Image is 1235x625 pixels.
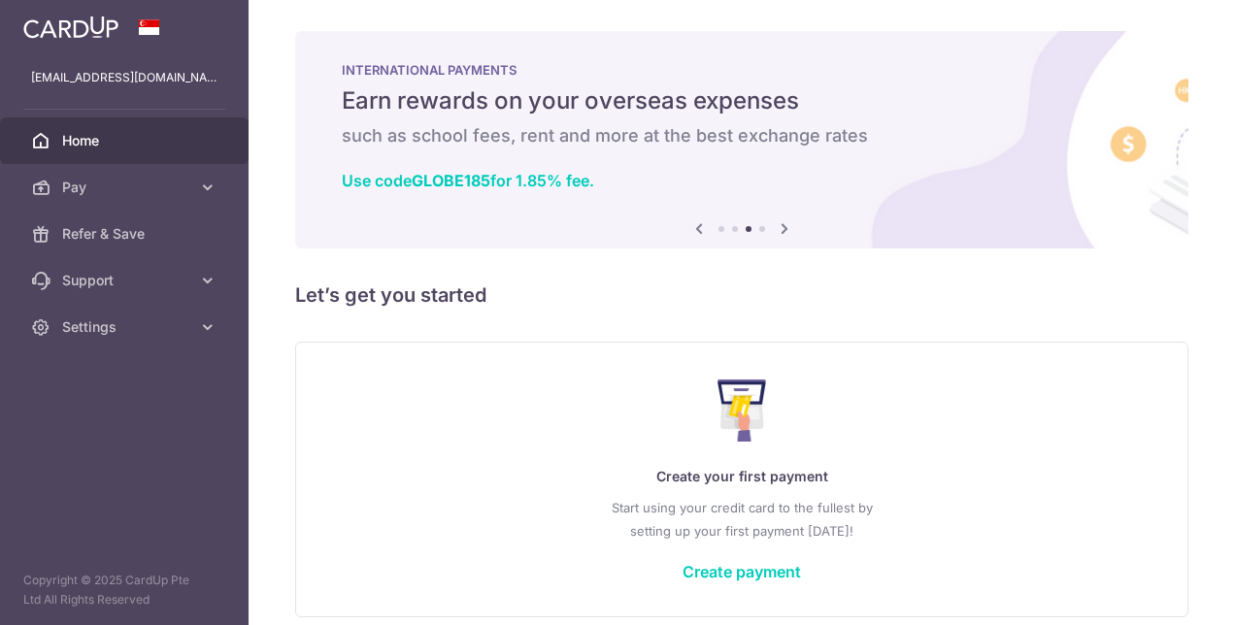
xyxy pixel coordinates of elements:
[342,171,594,190] a: Use codeGLOBE185for 1.85% fee.
[62,317,190,337] span: Settings
[62,224,190,244] span: Refer & Save
[335,496,1149,543] p: Start using your credit card to the fullest by setting up your first payment [DATE]!
[1111,567,1216,615] iframe: Opens a widget where you can find more information
[342,62,1142,78] p: INTERNATIONAL PAYMENTS
[335,465,1149,488] p: Create your first payment
[23,16,118,39] img: CardUp
[62,178,190,197] span: Pay
[718,379,767,442] img: Make Payment
[412,171,490,190] b: GLOBE185
[31,68,217,87] p: [EMAIL_ADDRESS][DOMAIN_NAME]
[342,124,1142,148] h6: such as school fees, rent and more at the best exchange rates
[62,271,190,290] span: Support
[295,31,1188,248] img: International Payment Banner
[342,85,1142,116] h5: Earn rewards on your overseas expenses
[683,562,801,581] a: Create payment
[62,131,190,150] span: Home
[295,280,1188,311] h5: Let’s get you started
